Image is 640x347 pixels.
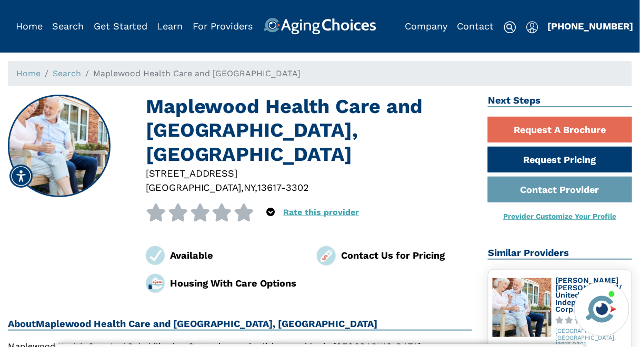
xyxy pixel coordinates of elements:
[93,68,301,78] span: Maplewood Health Care and [GEOGRAPHIC_DATA]
[16,21,43,32] a: Home
[488,117,632,142] a: Request A Brochure
[157,21,183,32] a: Learn
[8,318,472,331] h2: About Maplewood Health Care and [GEOGRAPHIC_DATA], [GEOGRAPHIC_DATA]
[171,248,301,262] div: Available
[53,68,81,78] a: Search
[264,18,376,35] img: AgingChoices
[8,61,632,86] nav: breadcrumb
[526,18,538,35] div: Popover trigger
[146,182,242,193] span: [GEOGRAPHIC_DATA]
[556,317,627,324] a: 0.0
[146,166,472,180] div: [STREET_ADDRESS]
[556,276,626,313] a: [PERSON_NAME] [PERSON_NAME]/United Helpers Independent Living Corp.
[16,68,41,78] a: Home
[504,21,516,34] img: search-icon.svg
[146,95,472,166] h1: Maplewood Health Care and [GEOGRAPHIC_DATA], [GEOGRAPHIC_DATA]
[242,182,244,193] span: ,
[432,133,629,275] iframe: iframe
[284,207,359,217] a: Rate this provider
[548,21,634,32] a: [PHONE_NUMBER]
[9,165,33,188] div: Accessibility Menu
[94,21,147,32] a: Get Started
[342,248,472,262] div: Contact Us for Pricing
[584,291,619,327] img: avatar
[488,95,632,107] h2: Next Steps
[405,21,447,32] a: Company
[244,182,255,193] span: NY
[267,203,275,221] div: Popover trigger
[53,18,84,35] div: Popover trigger
[255,182,258,193] span: ,
[258,180,309,195] div: 13617-3302
[457,21,494,32] a: Contact
[171,276,301,290] div: Housing With Care Options
[526,21,538,34] img: user-icon.svg
[9,96,110,197] img: Maplewood Health Care and Rehabilitation Center, Canton NY
[193,21,253,32] a: For Providers
[53,21,84,32] a: Search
